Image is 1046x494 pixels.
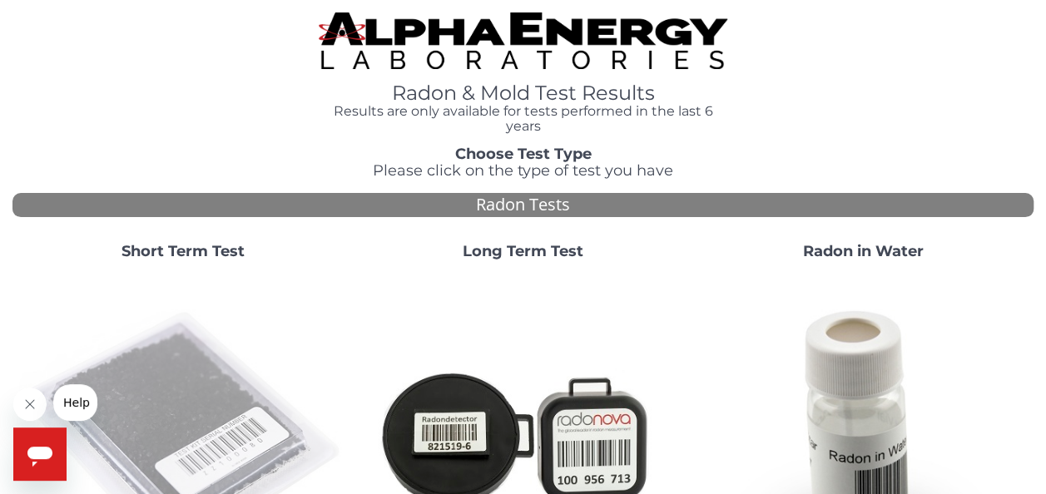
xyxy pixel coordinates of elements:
[121,242,245,260] strong: Short Term Test
[463,242,583,260] strong: Long Term Test
[13,388,47,421] iframe: Close message
[455,145,592,163] strong: Choose Test Type
[12,193,1034,217] div: Radon Tests
[803,242,924,260] strong: Radon in Water
[319,82,727,104] h1: Radon & Mold Test Results
[373,161,673,180] span: Please click on the type of test you have
[53,384,97,421] iframe: Message from company
[319,12,727,69] img: TightCrop.jpg
[319,104,727,133] h4: Results are only available for tests performed in the last 6 years
[13,427,67,481] iframe: Button to launch messaging window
